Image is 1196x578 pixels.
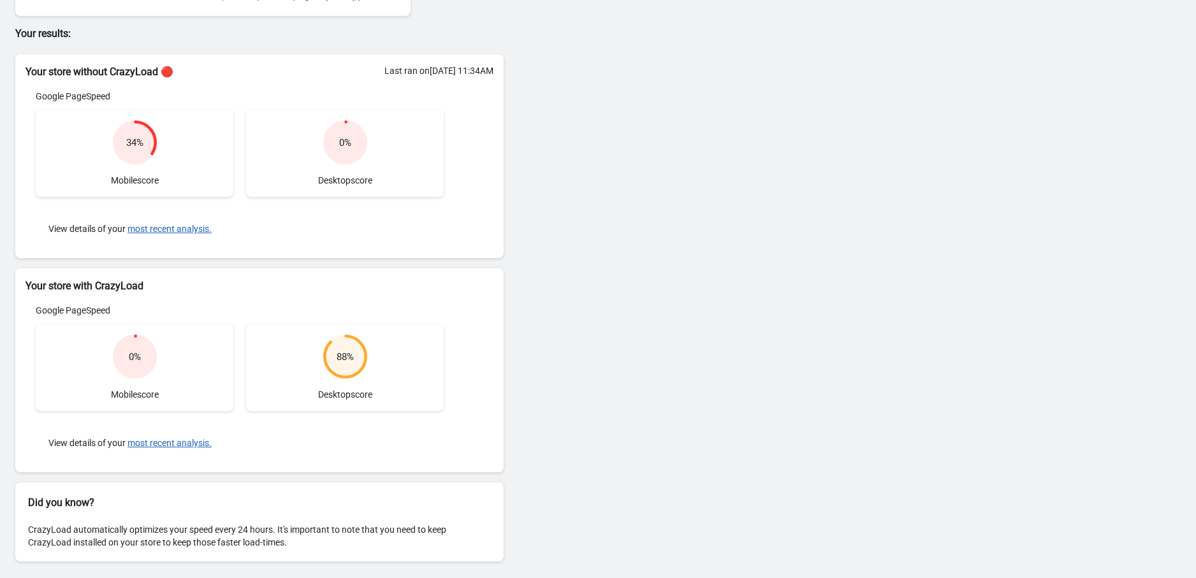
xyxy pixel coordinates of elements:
button: most recent analysis. [128,438,212,448]
div: Desktop score [246,110,444,197]
div: Google PageSpeed [36,304,444,317]
h2: Your store without CrazyLoad 🔴 [26,64,493,80]
div: View details of your [36,424,444,462]
div: 0 % [339,136,351,149]
div: CrazyLoad automatically optimizes your speed every 24 hours. It's important to note that you need... [15,510,504,561]
div: Mobile score [36,110,233,197]
div: 0 % [129,350,141,363]
div: Last ran on [DATE] 11:34AM [384,64,493,77]
div: 88 % [337,350,354,363]
div: Mobile score [36,324,233,411]
div: Google PageSpeed [36,90,444,103]
p: Your results: [15,26,504,41]
div: 34 % [126,136,143,149]
h2: Your store with CrazyLoad [26,278,493,294]
button: most recent analysis. [128,224,212,234]
div: Desktop score [246,324,444,411]
div: View details of your [36,210,444,248]
h2: Did you know? [28,495,491,510]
